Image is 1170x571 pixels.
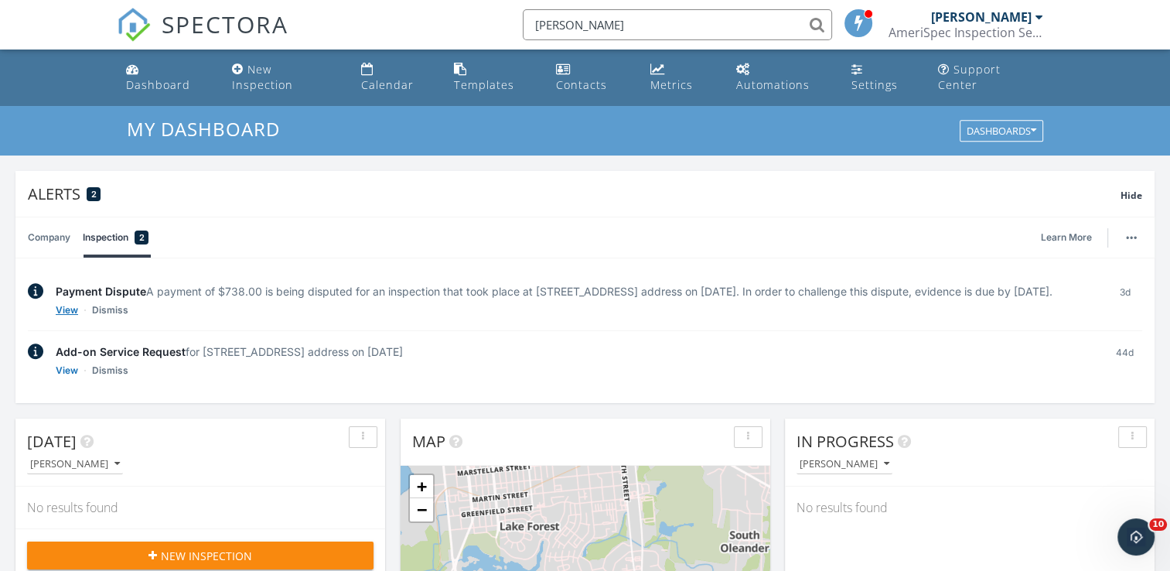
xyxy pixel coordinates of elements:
div: [PERSON_NAME] [931,9,1032,25]
a: New Inspection [226,56,343,100]
div: No results found [15,487,385,528]
button: New Inspection [27,542,374,569]
input: Search everything... [523,9,832,40]
span: My Dashboard [127,116,280,142]
button: [PERSON_NAME] [796,454,892,475]
div: [PERSON_NAME] [30,459,120,470]
a: Settings [845,56,919,100]
div: Settings [851,77,898,92]
span: SPECTORA [162,8,288,40]
div: Alerts [28,183,1121,204]
div: Dashboards [967,126,1036,137]
span: Add-on Service Request [56,345,186,358]
span: 2 [139,230,145,245]
a: Dashboard [120,56,213,100]
a: Templates [448,56,537,100]
span: 2 [91,189,97,200]
button: [PERSON_NAME] [27,454,123,475]
img: info-2c025b9f2229fc06645a.svg [28,283,43,299]
span: 10 [1149,518,1167,531]
a: View [56,303,78,318]
a: Inspection [83,217,148,258]
div: Calendar [361,77,414,92]
a: SPECTORA [117,21,288,53]
div: A payment of $738.00 is being disputed for an inspection that took place at [STREET_ADDRESS] addr... [56,283,1095,299]
span: [DATE] [27,431,77,452]
div: [PERSON_NAME] [800,459,889,470]
a: Metrics [644,56,718,100]
a: Contacts [550,56,632,100]
span: Hide [1121,189,1142,202]
div: Automations [736,77,810,92]
a: Calendar [355,56,436,100]
div: for [STREET_ADDRESS] address on [DATE] [56,344,1095,360]
a: Zoom out [410,498,433,521]
span: In Progress [796,431,894,452]
a: Dismiss [92,303,128,318]
a: Zoom in [410,475,433,498]
div: Support Center [938,62,1001,92]
a: Dismiss [92,363,128,378]
a: Learn More [1041,230,1101,245]
div: New Inspection [232,62,293,92]
div: 44d [1107,344,1142,378]
div: Templates [454,77,514,92]
div: No results found [785,487,1155,528]
iframe: Intercom live chat [1117,518,1155,556]
button: Dashboards [960,121,1043,142]
div: 3d [1107,283,1142,318]
div: AmeriSpec Inspection Services [889,25,1043,40]
span: Map [412,431,445,452]
a: Company [28,217,70,258]
div: Contacts [556,77,607,92]
a: Automations (Basic) [730,56,834,100]
span: New Inspection [161,548,252,564]
img: The Best Home Inspection Software - Spectora [117,8,151,42]
div: Metrics [650,77,693,92]
img: info-2c025b9f2229fc06645a.svg [28,344,43,360]
div: Dashboard [126,77,190,92]
img: ellipsis-632cfdd7c38ec3a7d453.svg [1126,236,1137,239]
a: Support Center [932,56,1050,100]
a: View [56,363,78,378]
span: Payment Dispute [56,285,146,298]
